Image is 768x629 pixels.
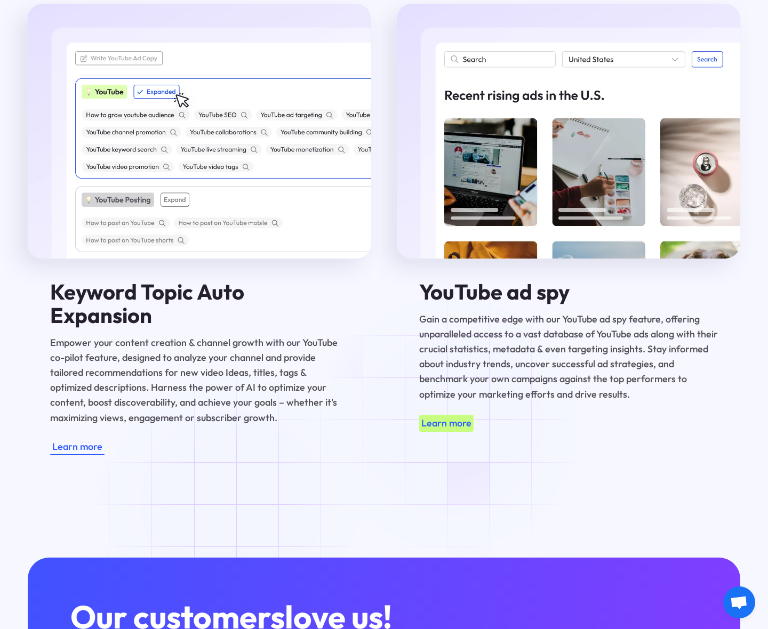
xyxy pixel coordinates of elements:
[419,280,718,303] h4: YouTube ad spy
[52,439,102,454] div: Learn more
[723,586,755,618] a: Open chat
[419,415,474,432] a: Learn more
[421,416,471,431] div: Learn more
[419,312,718,401] p: Gain a competitive edge with our YouTube ad spy feature, offering unparalleled access to a vast d...
[50,335,349,425] p: Empower your content creation & channel growth with our YouTube co-pilot feature, designed to ana...
[50,280,349,327] h4: Keyword Topic Auto Expansion
[28,4,371,259] img: Keyword Topic Auto Expansion
[50,438,105,455] a: Learn more
[397,4,740,259] img: YouTube ad spy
